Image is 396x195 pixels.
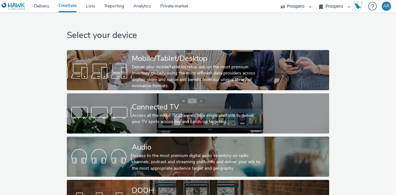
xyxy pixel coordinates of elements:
a: Mobile/Tablet/DesktopDeliver your mobile/tablet/desktop ads on the most premium inventory globall... [67,50,329,90]
img: Hawk Academy [353,1,363,11]
div: Access all the major TV channels on a single platform to deliver your TV spots across live and ca... [132,112,262,125]
div: Access to the most premium digital audio inventory on radio channels, podcast and streaming platf... [132,153,262,172]
div: Mobile/Tablet/Desktop [132,53,262,64]
a: Hawk Academy [353,1,365,11]
h1: Select your device [67,30,329,41]
div: Connected TV [132,102,262,112]
a: Connected TVAccess all the major TV channels on a single platform to deliver your TV spots across... [67,93,329,134]
img: undefined Logo [2,2,25,10]
div: Audio [132,142,262,153]
div: AR [383,2,390,11]
div: Deliver your mobile/tablet/desktop ads on the most premium inventory globally using the most effi... [132,64,262,89]
a: AudioAccess to the most premium digital audio inventory on radio channels, podcast and streaming ... [67,137,329,177]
